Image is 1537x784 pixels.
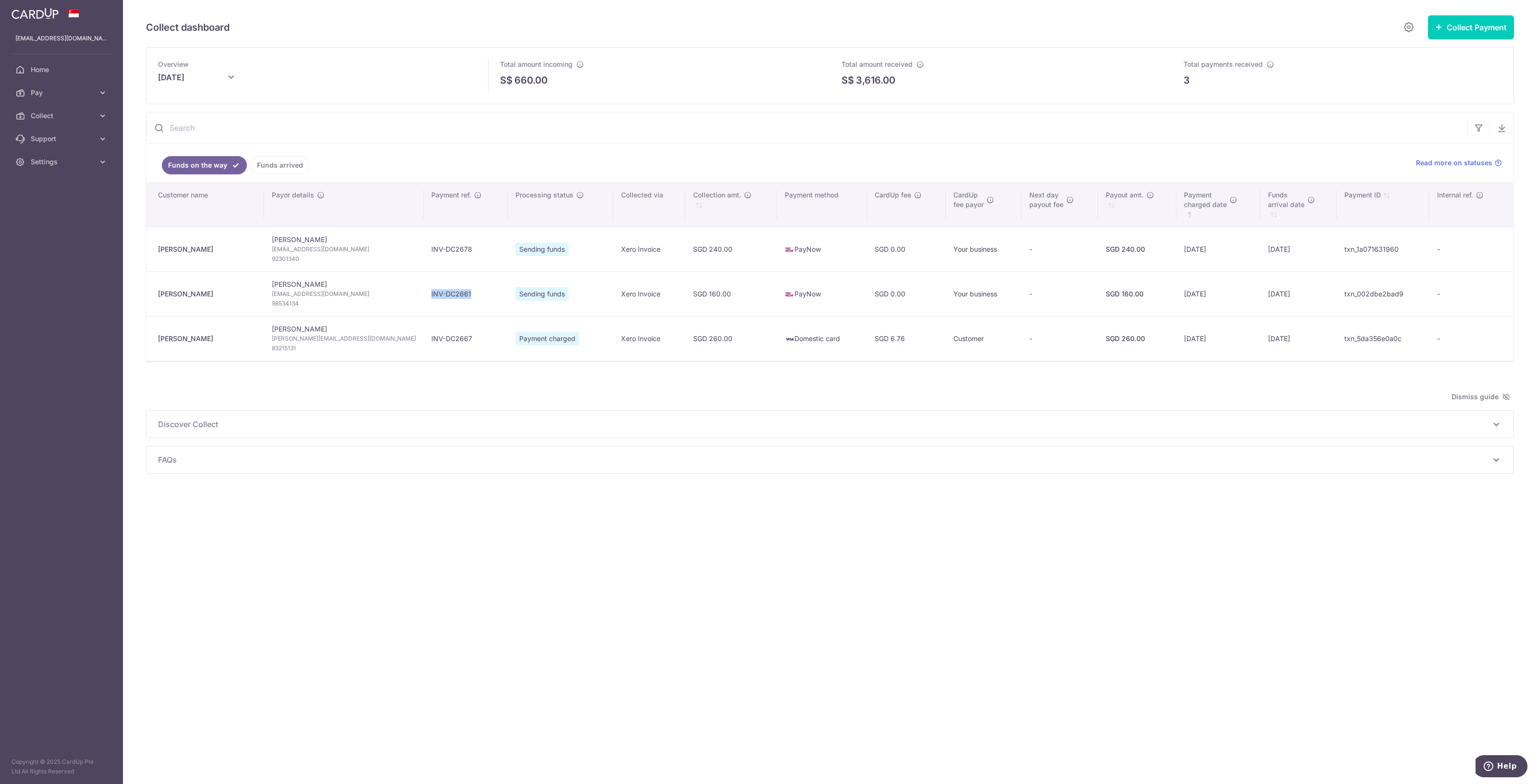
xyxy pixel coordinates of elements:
[867,183,946,227] th: CardUp fee
[146,183,264,227] th: Customer name
[685,227,777,271] td: SGD 240.00
[1106,334,1169,343] div: SGD 260.00
[867,316,946,361] td: SGD 6.76
[1429,227,1513,271] td: -
[1022,271,1098,316] td: -
[272,334,416,343] span: [PERSON_NAME][EMAIL_ADDRESS][DOMAIN_NAME]
[158,418,1490,430] span: Discover Collect
[22,7,41,15] span: Help
[777,316,867,361] td: Domestic card
[1337,227,1429,271] td: txn_1a071631960
[158,454,1502,465] p: FAQs
[685,316,777,361] td: SGD 260.00
[508,183,613,227] th: Processing status
[251,156,309,174] a: Funds arrived
[1416,158,1492,168] span: Read more on statuses
[1098,183,1177,227] th: Payout amt. : activate to sort column ascending
[1176,183,1260,227] th: Paymentcharged date : activate to sort column ascending
[1337,316,1429,361] td: txn_5da356e0a0c
[272,190,314,200] span: Payor details
[1428,15,1514,39] button: Collect Payment
[1260,271,1337,316] td: [DATE]
[31,111,94,121] span: Collect
[1476,755,1527,779] iframe: Opens a widget where you can find more information
[946,316,1022,361] td: Customer
[685,183,777,227] th: Collection amt. : activate to sort column ascending
[158,454,1490,465] span: FAQs
[785,245,794,255] img: paynow-md-4fe65508ce96feda548756c5ee0e473c78d4820b8ea51387c6e4ad89e58a5e61.png
[1176,271,1260,316] td: [DATE]
[1260,183,1337,227] th: Fundsarrival date : activate to sort column ascending
[946,183,1022,227] th: CardUpfee payor
[12,8,59,19] img: CardUp
[272,343,416,353] span: 83215131
[424,227,508,271] td: INV-DC2678
[842,73,854,87] span: S$
[613,271,686,316] td: Xero Invoice
[1022,227,1098,271] td: -
[685,271,777,316] td: SGD 160.00
[842,60,913,68] span: Total amount received
[158,245,256,254] div: [PERSON_NAME]
[777,183,867,227] th: Payment method
[162,156,247,174] a: Funds on the way
[515,190,573,200] span: Processing status
[1337,183,1429,227] th: Payment ID: activate to sort column ascending
[264,271,424,316] td: [PERSON_NAME]
[1416,158,1502,168] a: Read more on statuses
[1437,190,1473,200] span: Internal ref.
[272,299,416,308] span: 98534134
[500,60,573,68] span: Total amount incoming
[777,227,867,271] td: PayNow
[158,418,1502,430] p: Discover Collect
[146,20,230,35] h5: Collect dashboard
[1106,289,1169,299] div: SGD 160.00
[264,183,424,227] th: Payor details
[272,245,416,254] span: [EMAIL_ADDRESS][DOMAIN_NAME]
[1183,60,1263,68] span: Total payments received
[1106,245,1169,254] div: SGD 240.00
[875,190,911,200] span: CardUp fee
[613,316,686,361] td: Xero Invoice
[1176,316,1260,361] td: [DATE]
[1260,316,1337,361] td: [DATE]
[424,271,508,316] td: INV-DC2661
[693,190,741,200] span: Collection amt.
[264,316,424,361] td: [PERSON_NAME]
[31,157,94,167] span: Settings
[1268,190,1305,209] span: Funds arrival date
[856,73,895,87] p: 3,616.00
[1176,227,1260,271] td: [DATE]
[31,65,94,74] span: Home
[867,227,946,271] td: SGD 0.00
[1429,316,1513,361] td: -
[613,227,686,271] td: Xero Invoice
[158,289,256,299] div: [PERSON_NAME]
[515,287,569,301] span: Sending funds
[515,243,569,256] span: Sending funds
[500,73,512,87] span: S$
[953,190,984,209] span: CardUp fee payor
[15,34,108,43] p: [EMAIL_ADDRESS][DOMAIN_NAME]
[158,334,256,343] div: [PERSON_NAME]
[1260,227,1337,271] td: [DATE]
[1429,183,1513,227] th: Internal ref.
[424,183,508,227] th: Payment ref.
[158,60,189,68] span: Overview
[1429,271,1513,316] td: -
[272,289,416,299] span: [EMAIL_ADDRESS][DOMAIN_NAME]
[1106,190,1144,200] span: Payout amt.
[264,227,424,271] td: [PERSON_NAME]
[1452,391,1510,403] span: Dismiss guide
[777,271,867,316] td: PayNow
[515,332,579,345] span: Payment charged
[867,271,946,316] td: SGD 0.00
[1022,183,1098,227] th: Next daypayout fee
[1029,190,1063,209] span: Next day payout fee
[272,254,416,264] span: 92301340
[31,134,94,144] span: Support
[146,112,1467,143] input: Search
[31,88,94,98] span: Pay
[785,290,794,299] img: paynow-md-4fe65508ce96feda548756c5ee0e473c78d4820b8ea51387c6e4ad89e58a5e61.png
